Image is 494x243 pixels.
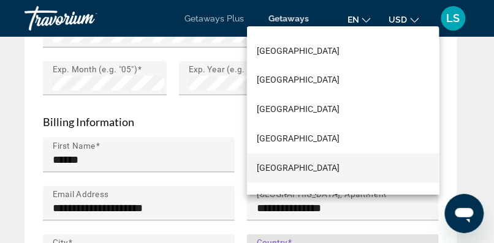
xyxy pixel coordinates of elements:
[257,102,340,117] span: [GEOGRAPHIC_DATA]
[257,43,340,58] span: [GEOGRAPHIC_DATA]
[257,73,340,88] span: [GEOGRAPHIC_DATA]
[445,194,484,233] iframe: Button to launch messaging window
[257,190,390,205] span: United States Minor Outlying Islnds
[257,161,340,176] span: [GEOGRAPHIC_DATA]
[257,132,340,146] span: [GEOGRAPHIC_DATA]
